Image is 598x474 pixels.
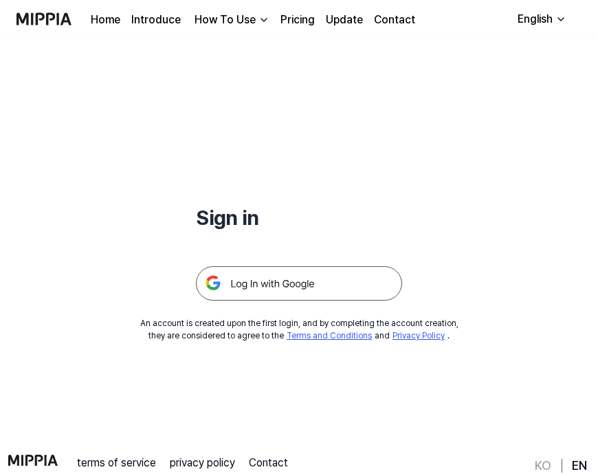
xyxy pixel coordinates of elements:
[572,457,587,474] a: EN
[91,12,120,28] a: Home
[131,12,181,28] a: Introduce
[392,331,445,341] a: Privacy Policy
[258,14,269,25] img: down
[196,266,402,301] img: 구글 로그인 버튼
[287,331,372,341] a: Terms and Conditions
[515,11,555,28] div: English
[326,12,363,28] a: Update
[507,6,575,33] button: English
[535,457,551,474] a: KO
[192,12,269,28] button: How To Use
[374,12,415,28] a: Contact
[77,455,156,471] a: terms of service
[249,455,288,471] a: Contact
[170,455,235,471] a: privacy policy
[280,12,315,28] a: Pricing
[140,317,458,342] div: An account is created upon the first login, and by completing the account creation, they are cons...
[8,455,58,466] img: logo
[196,202,402,233] h1: Sign in
[192,12,258,28] div: How To Use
